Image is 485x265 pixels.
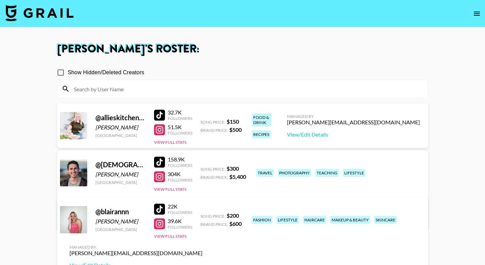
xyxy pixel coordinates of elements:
span: Show Hidden/Deleted Creators [68,68,145,77]
div: 39.6K [168,218,192,224]
input: Search by User Name [70,83,424,94]
div: [PERSON_NAME] [95,124,146,131]
div: lifestyle [276,216,299,224]
div: @ blairannn [95,207,146,216]
div: [PERSON_NAME] [95,171,146,178]
strong: $ 600 [229,220,242,227]
button: View Full Stats [154,140,186,145]
div: 51.5K [168,124,192,130]
div: Followers [168,210,192,215]
strong: $ 150 [227,118,239,125]
span: Brand Price: [200,222,228,227]
div: [GEOGRAPHIC_DATA] [95,227,146,232]
div: @ [DEMOGRAPHIC_DATA] [95,160,146,169]
div: makeup & beauty [330,216,370,224]
div: 32.7K [168,109,192,116]
div: photography [278,169,311,177]
div: recipes [252,130,271,138]
div: Managed By [70,245,202,250]
div: skincare [374,216,397,224]
div: @ allieskitchentable [95,113,146,122]
span: Brand Price: [200,128,228,133]
div: fashion [252,216,272,224]
button: open drawer [470,7,484,20]
div: [PERSON_NAME][EMAIL_ADDRESS][DOMAIN_NAME] [287,119,420,126]
div: Followers [168,130,192,136]
div: teaching [315,169,339,177]
div: food & drink [252,113,271,126]
span: Song Price: [200,120,225,125]
div: [GEOGRAPHIC_DATA] [95,180,146,185]
strong: $ 5,400 [229,173,246,180]
strong: $ 500 [229,126,242,133]
div: 22K [168,203,192,210]
div: Managed By [287,114,420,119]
div: travel [256,169,274,177]
span: Song Price: [200,167,225,172]
div: Followers [168,163,192,168]
div: lifestyle [343,169,365,177]
div: 304K [168,171,192,177]
img: Grail Talent [5,5,74,21]
div: [PERSON_NAME] [95,218,146,225]
button: View Full Stats [154,187,186,192]
div: [PERSON_NAME][EMAIL_ADDRESS][DOMAIN_NAME] [70,250,202,256]
strong: $ 200 [227,212,239,219]
div: 158.9K [168,156,192,163]
button: View Full Stats [154,234,186,239]
div: haircare [303,216,326,224]
div: Followers [168,116,192,121]
div: Followers [168,224,192,230]
div: [GEOGRAPHIC_DATA] [95,133,146,138]
h1: [PERSON_NAME] 's Roster: [57,44,428,54]
a: View/Edit Details [287,131,420,138]
strong: $ 300 [227,165,239,172]
span: Brand Price: [200,175,228,180]
span: Song Price: [200,214,225,219]
div: Followers [168,177,192,183]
